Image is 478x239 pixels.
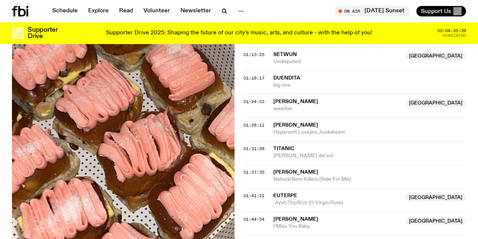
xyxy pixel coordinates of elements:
[243,76,264,80] button: 01:18:17
[243,147,264,151] button: 01:31:58
[273,217,318,222] span: [PERSON_NAME]
[405,194,466,201] span: [GEOGRAPHIC_DATA]
[84,6,113,16] a: Explore
[273,176,466,183] span: Natural Born Killers (Ride For Me)
[28,27,58,40] h3: Supporter Drive
[243,169,264,175] span: 01:37:35
[106,30,372,37] p: Supporter Drive 2025: Shaping the future of our city’s music, arts, and culture - with the help o...
[273,170,318,175] span: [PERSON_NAME]
[176,6,215,16] a: Newsletter
[273,58,401,65] span: Undisputed
[243,170,264,174] button: 01:37:35
[243,75,264,81] span: 01:18:17
[273,129,466,136] span: Hypersoft Lovejinx Junkdream
[243,100,264,104] button: 01:24:53
[48,6,82,16] a: Schedule
[273,199,401,207] span: ´Αγνή Παρθένε (O Virgin Pure)
[273,99,318,104] span: [PERSON_NAME]
[405,217,466,225] span: [GEOGRAPHIC_DATA]
[243,53,264,57] button: 01:13:25
[139,6,174,16] a: Volunteer
[273,223,401,230] span: I Miss You Baby
[335,6,410,16] button: On Air[DATE] Sunset
[243,52,264,58] span: 01:13:25
[405,53,466,60] span: [GEOGRAPHIC_DATA]
[243,123,264,127] button: 01:28:11
[243,194,264,198] button: 01:41:21
[273,152,466,159] span: [PERSON_NAME] del sol
[243,99,264,105] span: 01:24:53
[437,29,466,33] span: 03:04:35:39
[273,105,401,112] span: weetbix
[115,6,137,16] a: Read
[421,8,451,15] span: Support Us
[273,193,297,198] span: Euterpe
[273,146,294,151] span: Titanic
[273,122,318,128] span: [PERSON_NAME]
[273,82,466,89] span: big one
[243,217,264,221] button: 01:44:54
[243,216,264,222] span: 01:44:54
[243,122,264,128] span: 01:28:11
[243,146,264,152] span: 01:31:58
[405,100,466,107] span: [GEOGRAPHIC_DATA]
[273,52,297,57] span: Setwun
[273,75,300,81] span: duendita
[416,6,466,16] button: Support Us
[443,34,466,38] span: Remaining
[243,193,264,199] span: 01:41:21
